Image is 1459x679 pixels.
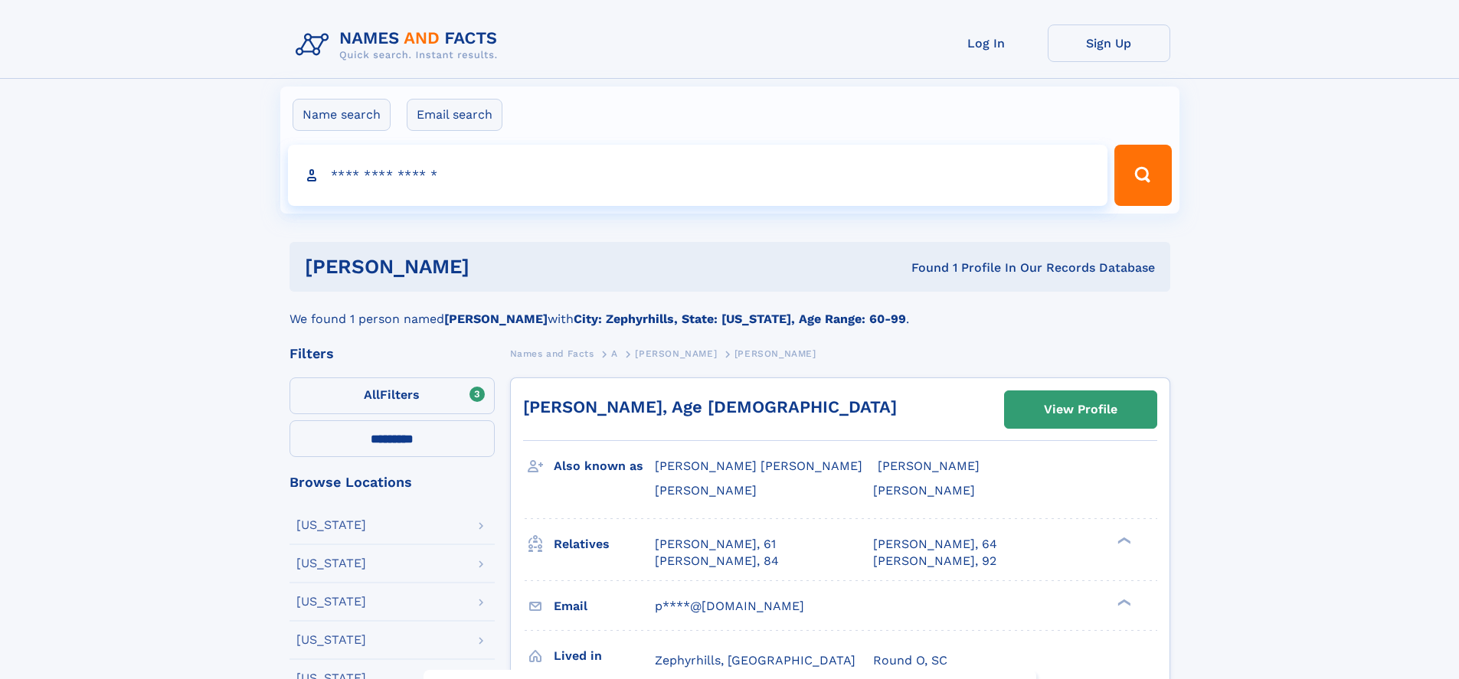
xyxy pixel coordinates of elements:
[873,483,975,498] span: [PERSON_NAME]
[554,531,655,557] h3: Relatives
[288,145,1108,206] input: search input
[305,257,691,276] h1: [PERSON_NAME]
[873,653,947,668] span: Round O, SC
[635,348,717,359] span: [PERSON_NAME]
[1048,24,1170,62] a: Sign Up
[296,634,366,646] div: [US_STATE]
[290,292,1170,328] div: We found 1 person named with .
[574,312,906,326] b: City: Zephyrhills, State: [US_STATE], Age Range: 60-99
[635,344,717,363] a: [PERSON_NAME]
[293,99,391,131] label: Name search
[655,536,776,553] a: [PERSON_NAME], 61
[364,387,380,402] span: All
[690,260,1155,276] div: Found 1 Profile In Our Records Database
[290,347,495,361] div: Filters
[1114,535,1132,545] div: ❯
[1005,391,1156,428] a: View Profile
[444,312,548,326] b: [PERSON_NAME]
[655,483,757,498] span: [PERSON_NAME]
[655,653,855,668] span: Zephyrhills, [GEOGRAPHIC_DATA]
[290,475,495,489] div: Browse Locations
[407,99,502,131] label: Email search
[873,553,996,570] a: [PERSON_NAME], 92
[611,348,618,359] span: A
[925,24,1048,62] a: Log In
[878,459,980,473] span: [PERSON_NAME]
[290,24,510,66] img: Logo Names and Facts
[554,453,655,479] h3: Also known as
[873,536,997,553] a: [PERSON_NAME], 64
[1114,145,1171,206] button: Search Button
[523,397,897,416] a: [PERSON_NAME], Age [DEMOGRAPHIC_DATA]
[296,557,366,570] div: [US_STATE]
[1044,392,1117,427] div: View Profile
[554,643,655,669] h3: Lived in
[655,459,862,473] span: [PERSON_NAME] [PERSON_NAME]
[554,593,655,619] h3: Email
[296,596,366,608] div: [US_STATE]
[510,344,594,363] a: Names and Facts
[1114,597,1132,607] div: ❯
[655,553,779,570] a: [PERSON_NAME], 84
[734,348,816,359] span: [PERSON_NAME]
[296,519,366,531] div: [US_STATE]
[290,377,495,414] label: Filters
[611,344,618,363] a: A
